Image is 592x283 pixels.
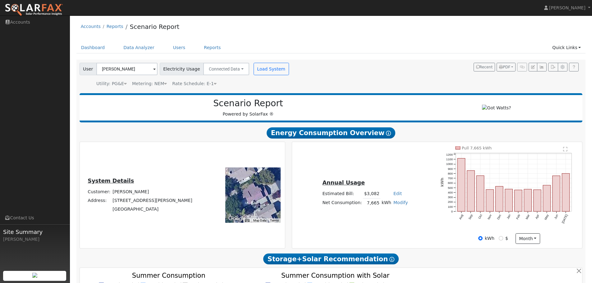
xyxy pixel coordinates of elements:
[496,186,503,212] rect: onclick=""
[386,131,391,136] i: Show Help
[468,214,474,220] text: Sep
[529,63,537,71] button: Edit User
[497,214,502,220] text: Dec
[563,147,568,152] text: 
[263,253,399,265] span: Storage+Solar Recommendation
[172,81,217,86] span: Alias: HETOUC
[499,65,510,69] span: PDF
[446,162,453,166] text: 1000
[534,190,541,212] rect: onclick=""
[270,219,279,222] a: Terms (opens in new tab)
[76,42,110,53] a: Dashboard
[462,146,492,150] text: Pull 7,665 kWh
[448,176,453,180] text: 700
[516,233,540,244] button: month
[448,186,453,189] text: 500
[132,272,205,279] text: Summer Consumption
[487,214,492,220] text: Nov
[497,63,516,71] button: PDF
[448,205,453,208] text: 100
[446,153,453,156] text: 1200
[478,214,483,220] text: Oct
[448,195,453,199] text: 300
[393,200,408,205] a: Modify
[561,214,568,224] text: [DATE]
[482,105,511,111] img: Got Watts?
[281,272,390,279] text: Summer Consumption with Solar
[562,173,570,211] rect: onclick=""
[112,205,194,214] td: [GEOGRAPHIC_DATA]
[485,235,494,242] label: kWh
[549,5,585,10] span: [PERSON_NAME]
[474,63,495,71] button: Recent
[322,180,365,186] u: Annual Usage
[130,23,179,30] a: Scenario Report
[525,214,530,220] text: Mar
[203,63,249,75] button: Connected Data
[499,236,503,240] input: $
[389,257,394,262] i: Show Help
[451,210,453,213] text: 0
[81,24,101,29] a: Accounts
[112,187,194,196] td: [PERSON_NAME]
[87,187,112,196] td: Customer:
[3,228,67,236] span: Site Summary
[227,215,247,223] a: Open this area in Google Maps (opens a new window)
[96,80,127,87] div: Utility: PG&E
[112,196,194,205] td: [STREET_ADDRESS][PERSON_NAME]
[3,236,67,243] div: [PERSON_NAME]
[448,200,453,204] text: 200
[32,273,37,278] img: retrieve
[505,189,512,212] rect: onclick=""
[168,42,190,53] a: Users
[321,198,363,207] td: Net Consumption:
[478,236,483,240] input: kWh
[199,42,225,53] a: Reports
[467,171,475,212] rect: onclick=""
[87,196,112,205] td: Address:
[537,63,547,71] button: Multi-Series Graph
[543,185,551,211] rect: onclick=""
[558,63,567,71] button: Settings
[160,63,204,75] span: Electricity Usage
[440,178,444,187] text: kWh
[321,189,363,199] td: Estimated Bill:
[535,214,540,220] text: Apr
[227,215,247,223] img: Google
[88,178,134,184] u: System Details
[448,172,453,175] text: 800
[544,214,549,221] text: May
[457,158,465,212] rect: onclick=""
[516,214,521,220] text: Feb
[505,235,508,242] label: $
[393,191,402,196] a: Edit
[524,189,532,211] rect: onclick=""
[253,218,266,223] button: Map Data
[554,214,559,220] text: Jun
[363,189,380,199] td: $3,082
[486,189,493,211] rect: onclick=""
[448,181,453,185] text: 600
[107,24,123,29] a: Reports
[80,63,97,75] span: User
[448,191,453,194] text: 400
[254,63,289,75] button: Load System
[506,214,512,220] text: Jan
[245,218,249,223] button: Keyboard shortcuts
[132,80,167,87] div: Metering: NEM
[448,167,453,171] text: 900
[380,198,392,207] td: kWh
[446,157,453,161] text: 1100
[86,98,411,109] h2: Scenario Report
[548,63,558,71] button: Export Interval Data
[477,176,484,211] rect: onclick=""
[548,42,585,53] a: Quick Links
[363,198,380,207] td: 7,665
[515,190,522,212] rect: onclick=""
[96,63,158,75] input: Select a User
[119,42,159,53] a: Data Analyzer
[5,3,63,16] img: SolarFax
[458,214,464,220] text: Aug
[569,63,579,71] a: Help Link
[267,127,395,139] span: Energy Consumption Overview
